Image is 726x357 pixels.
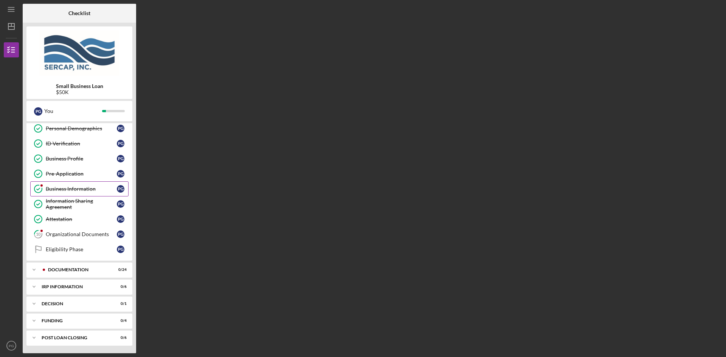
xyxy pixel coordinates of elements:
div: P G [117,246,124,253]
div: Information Sharing Agreement [46,198,117,210]
div: P G [117,125,124,132]
div: Documentation [48,267,108,272]
div: P G [117,170,124,178]
b: Checklist [68,10,90,16]
a: Personal DemographicsPG [30,121,129,136]
button: PG [4,338,19,353]
a: 10Organizational DocumentsPG [30,227,129,242]
div: You [44,105,102,117]
div: Personal Demographics [46,125,117,131]
div: Eligibility Phase [46,246,117,252]
div: P G [117,230,124,238]
text: PG [9,344,14,348]
div: 0 / 6 [113,284,127,289]
div: P G [117,155,124,162]
img: Product logo [26,30,132,76]
div: POST LOAN CLOSING [42,335,108,340]
div: IRP Information [42,284,108,289]
div: Decision [42,301,108,306]
tspan: 10 [36,232,41,237]
div: P G [117,140,124,147]
div: P G [117,215,124,223]
a: Information Sharing AgreementPG [30,196,129,212]
div: Attestation [46,216,117,222]
div: Funding [42,318,108,323]
div: 0 / 24 [113,267,127,272]
div: Organizational Documents [46,231,117,237]
a: ID VerificationPG [30,136,129,151]
div: P G [34,107,42,116]
div: P G [117,185,124,193]
div: 0 / 6 [113,335,127,340]
div: Business Information [46,186,117,192]
a: Eligibility PhasePG [30,242,129,257]
div: ID Verification [46,141,117,147]
b: Small Business Loan [56,83,103,89]
a: Business InformationPG [30,181,129,196]
div: 0 / 1 [113,301,127,306]
div: 0 / 4 [113,318,127,323]
div: Pre-Application [46,171,117,177]
div: $50K [56,89,103,95]
div: Business Profile [46,156,117,162]
div: P G [117,200,124,208]
a: AttestationPG [30,212,129,227]
a: Pre-ApplicationPG [30,166,129,181]
a: Business ProfilePG [30,151,129,166]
